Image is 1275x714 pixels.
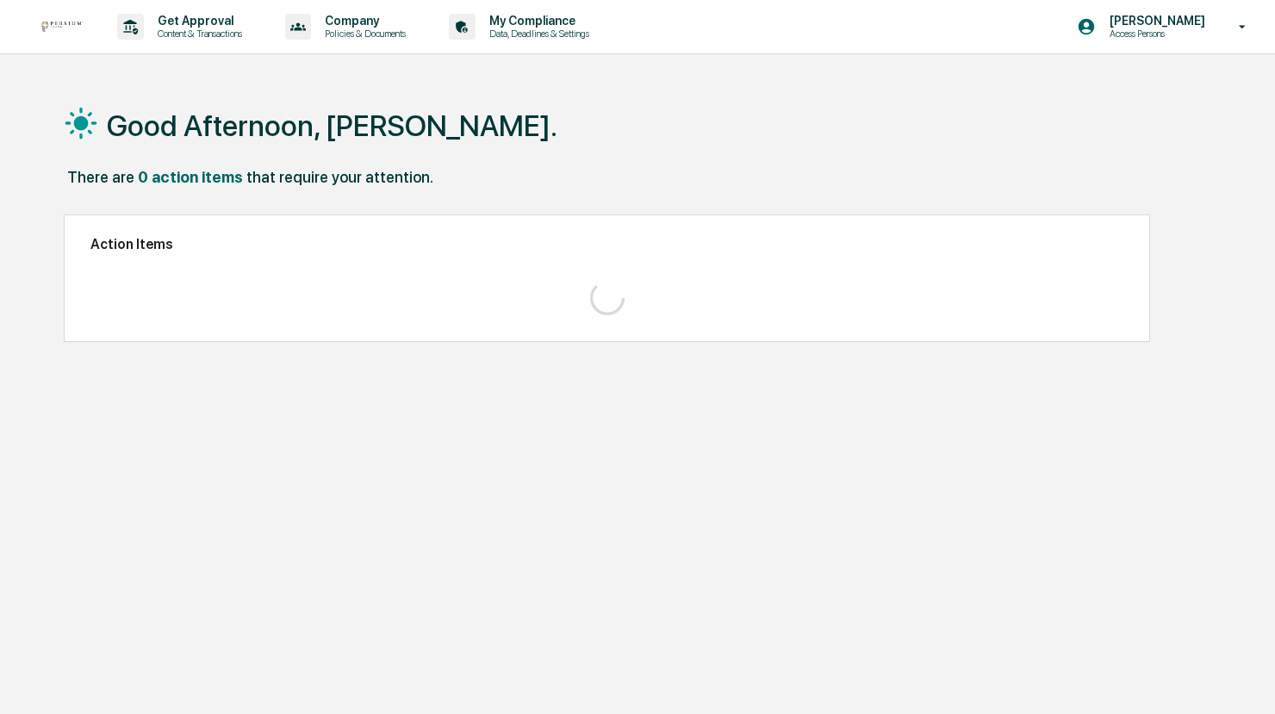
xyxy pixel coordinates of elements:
p: Policies & Documents [311,28,414,40]
p: Get Approval [144,14,251,28]
p: My Compliance [476,14,598,28]
div: There are [67,168,134,186]
p: Access Persons [1096,28,1214,40]
div: 0 action items [138,168,243,186]
p: Company [311,14,414,28]
p: Data, Deadlines & Settings [476,28,598,40]
h2: Action Items [90,236,1123,252]
img: logo [41,22,83,32]
div: that require your attention. [246,168,433,186]
h1: Good Afternoon, [PERSON_NAME]. [107,109,557,143]
p: [PERSON_NAME] [1096,14,1214,28]
p: Content & Transactions [144,28,251,40]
